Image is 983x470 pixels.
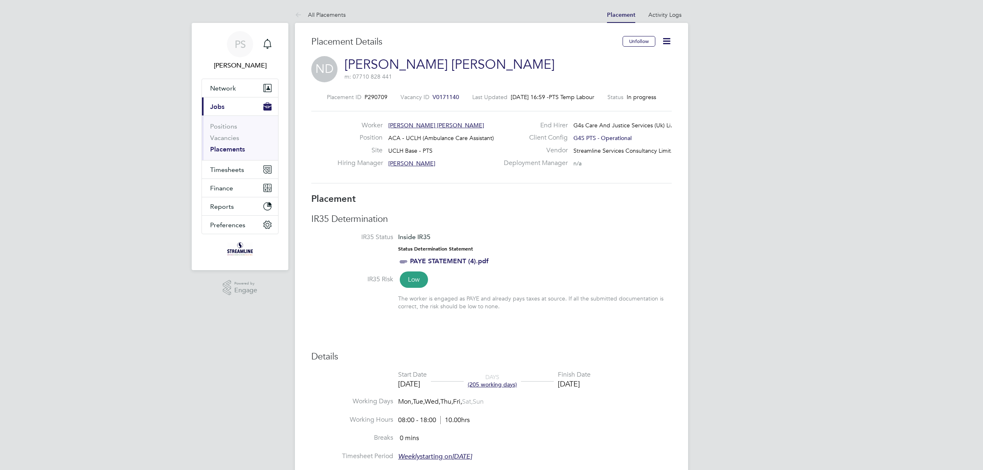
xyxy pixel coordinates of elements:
a: Activity Logs [648,11,682,18]
button: Preferences [202,216,278,234]
span: starting on [398,452,472,461]
span: 0 mins [400,434,419,443]
span: G4s Care And Justice Services (Uk) Li… [573,122,676,129]
span: UCLH Base - PTS [388,147,433,154]
div: [DATE] [398,379,427,389]
label: Site [337,146,383,155]
span: Jobs [210,103,224,111]
span: Sat, [462,398,473,406]
span: Timesheets [210,166,244,174]
span: 10.00hrs [440,416,470,424]
span: Low [400,271,428,288]
span: [DATE] 16:59 - [511,93,549,101]
label: Client Config [499,133,568,142]
span: Reports [210,203,234,210]
span: Paul Sullivan [202,61,279,70]
a: Placement [607,11,635,18]
div: 08:00 - 18:00 [398,416,470,425]
img: streamlineservices-logo-retina.png [227,242,253,255]
span: (205 working days) [468,381,517,388]
label: Working Hours [311,416,393,424]
button: Unfollow [623,36,655,47]
label: Deployment Manager [499,159,568,167]
span: Inside IR35 [398,233,430,241]
span: [PERSON_NAME] [PERSON_NAME] [388,122,484,129]
span: In progress [627,93,656,101]
strong: Status Determination Statement [398,246,473,252]
label: Last Updated [472,93,507,101]
label: Position [337,133,383,142]
h3: Details [311,351,672,363]
span: Sun [473,398,484,406]
button: Reports [202,197,278,215]
span: Finance [210,184,233,192]
span: n/a [573,160,582,167]
span: Wed, [425,398,440,406]
a: Powered byEngage [223,280,258,296]
span: Powered by [234,280,257,287]
label: IR35 Risk [311,275,393,284]
label: Status [607,93,623,101]
h3: Placement Details [311,36,616,48]
span: m: 07710 828 441 [344,73,392,80]
div: Finish Date [558,371,591,379]
button: Finance [202,179,278,197]
h3: IR35 Determination [311,213,672,225]
label: IR35 Status [311,233,393,242]
label: Hiring Manager [337,159,383,167]
a: All Placements [295,11,346,18]
span: Streamline Services Consultancy Limit… [573,147,677,154]
em: Weekly [398,452,420,461]
label: Timesheet Period [311,452,393,461]
label: Breaks [311,434,393,442]
span: ACA - UCLH (Ambulance Care Assistant) [388,134,494,142]
span: Fri, [453,398,462,406]
span: PTS Temp Labour [549,93,594,101]
span: Engage [234,287,257,294]
button: Network [202,79,278,97]
a: Vacancies [210,134,239,142]
span: G4S PTS - Operational [573,134,632,142]
a: Go to home page [202,242,279,255]
div: Jobs [202,115,278,160]
a: Placements [210,145,245,153]
span: Tue, [413,398,425,406]
span: Thu, [440,398,453,406]
span: PS [235,39,246,50]
label: Vendor [499,146,568,155]
a: PAYE STATEMENT (4).pdf [410,257,489,265]
div: DAYS [464,373,521,388]
span: P290709 [365,93,387,101]
label: Vacancy ID [401,93,429,101]
label: End Hirer [499,121,568,130]
span: Preferences [210,221,245,229]
span: Mon, [398,398,413,406]
label: Worker [337,121,383,130]
a: Positions [210,122,237,130]
div: The worker is engaged as PAYE and already pays taxes at source. If all the submitted documentatio... [398,295,672,310]
label: Placement ID [327,93,361,101]
div: [DATE] [558,379,591,389]
button: Jobs [202,97,278,115]
nav: Main navigation [192,23,288,270]
div: Start Date [398,371,427,379]
em: [DATE] [452,452,472,461]
button: Timesheets [202,160,278,179]
span: [PERSON_NAME] [388,160,435,167]
a: [PERSON_NAME] [PERSON_NAME] [344,56,555,72]
b: Placement [311,193,356,204]
span: ND [311,56,337,82]
span: V0171140 [433,93,459,101]
span: Network [210,84,236,92]
label: Working Days [311,397,393,406]
a: PS[PERSON_NAME] [202,31,279,70]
